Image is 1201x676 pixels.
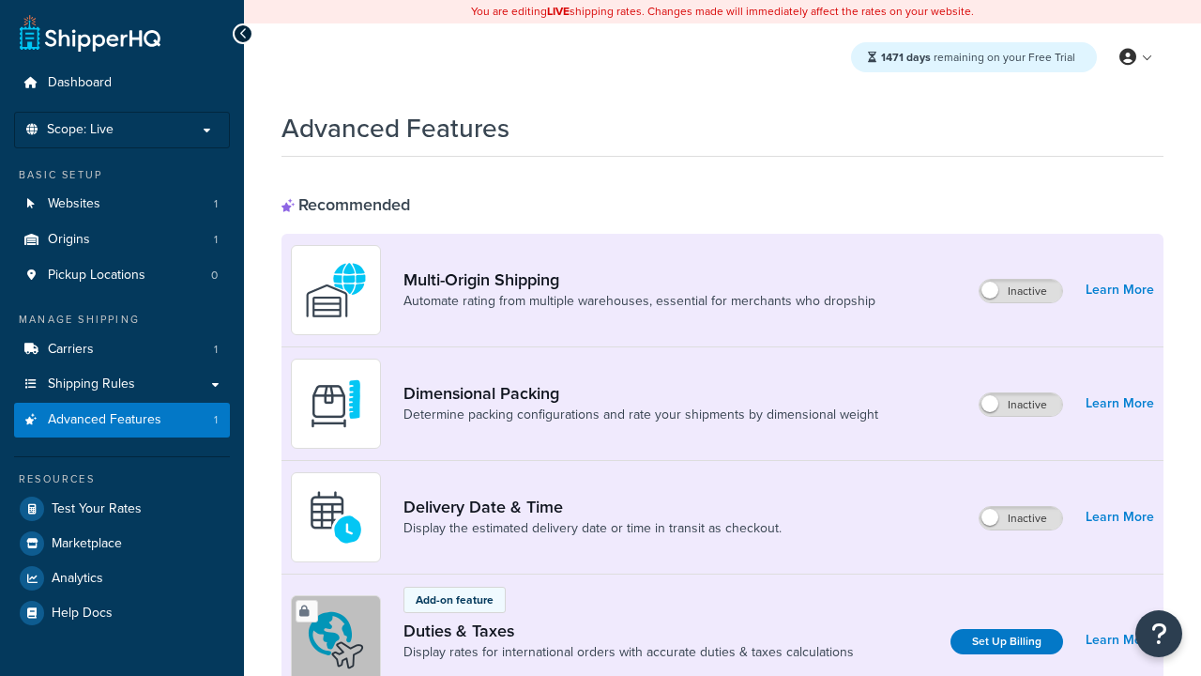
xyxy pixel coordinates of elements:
[48,342,94,358] span: Carriers
[48,268,145,284] span: Pickup Locations
[281,194,410,215] div: Recommended
[980,507,1062,530] label: Inactive
[1135,610,1182,657] button: Open Resource Center
[48,412,161,428] span: Advanced Features
[14,596,230,630] a: Help Docs
[403,519,782,538] a: Display the estimated delivery date or time in transit as checkout.
[14,561,230,595] a: Analytics
[14,187,230,222] li: Websites
[52,501,142,517] span: Test Your Rates
[14,258,230,293] li: Pickup Locations
[1086,504,1154,530] a: Learn More
[1086,277,1154,303] a: Learn More
[547,3,570,20] b: LIVE
[14,332,230,367] li: Carriers
[47,122,114,138] span: Scope: Live
[52,571,103,587] span: Analytics
[214,342,218,358] span: 1
[403,497,782,517] a: Delivery Date & Time
[14,223,230,257] li: Origins
[980,280,1062,302] label: Inactive
[14,223,230,257] a: Origins1
[403,269,875,290] a: Multi-Origin Shipping
[403,292,875,311] a: Automate rating from multiple warehouses, essential for merchants who dropship
[403,621,854,641] a: Duties & Taxes
[281,110,509,146] h1: Advanced Features
[303,371,369,437] img: DTVBYsAAAAAASUVORK5CYII=
[14,367,230,402] a: Shipping Rules
[1086,627,1154,653] a: Learn More
[1086,391,1154,417] a: Learn More
[214,232,218,248] span: 1
[303,484,369,550] img: gfkeb5ejjkALwAAAABJRU5ErkJggg==
[950,629,1063,654] a: Set Up Billing
[14,492,230,526] a: Test Your Rates
[881,49,1075,66] span: remaining on your Free Trial
[14,66,230,100] a: Dashboard
[980,393,1062,416] label: Inactive
[14,332,230,367] a: Carriers1
[14,403,230,438] li: Advanced Features
[211,268,218,284] span: 0
[881,49,931,66] strong: 1471 days
[48,75,112,91] span: Dashboard
[403,383,878,404] a: Dimensional Packing
[14,187,230,222] a: Websites1
[52,536,122,552] span: Marketplace
[14,258,230,293] a: Pickup Locations0
[403,643,854,662] a: Display rates for international orders with accurate duties & taxes calculations
[14,403,230,438] a: Advanced Features1
[14,167,230,183] div: Basic Setup
[214,412,218,428] span: 1
[48,376,135,392] span: Shipping Rules
[48,232,90,248] span: Origins
[48,196,100,212] span: Websites
[303,257,369,323] img: WatD5o0RtDAAAAAElFTkSuQmCC
[52,606,113,622] span: Help Docs
[14,527,230,561] a: Marketplace
[214,196,218,212] span: 1
[14,471,230,487] div: Resources
[403,406,878,424] a: Determine packing configurations and rate your shipments by dimensional weight
[14,312,230,328] div: Manage Shipping
[416,591,494,608] p: Add-on feature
